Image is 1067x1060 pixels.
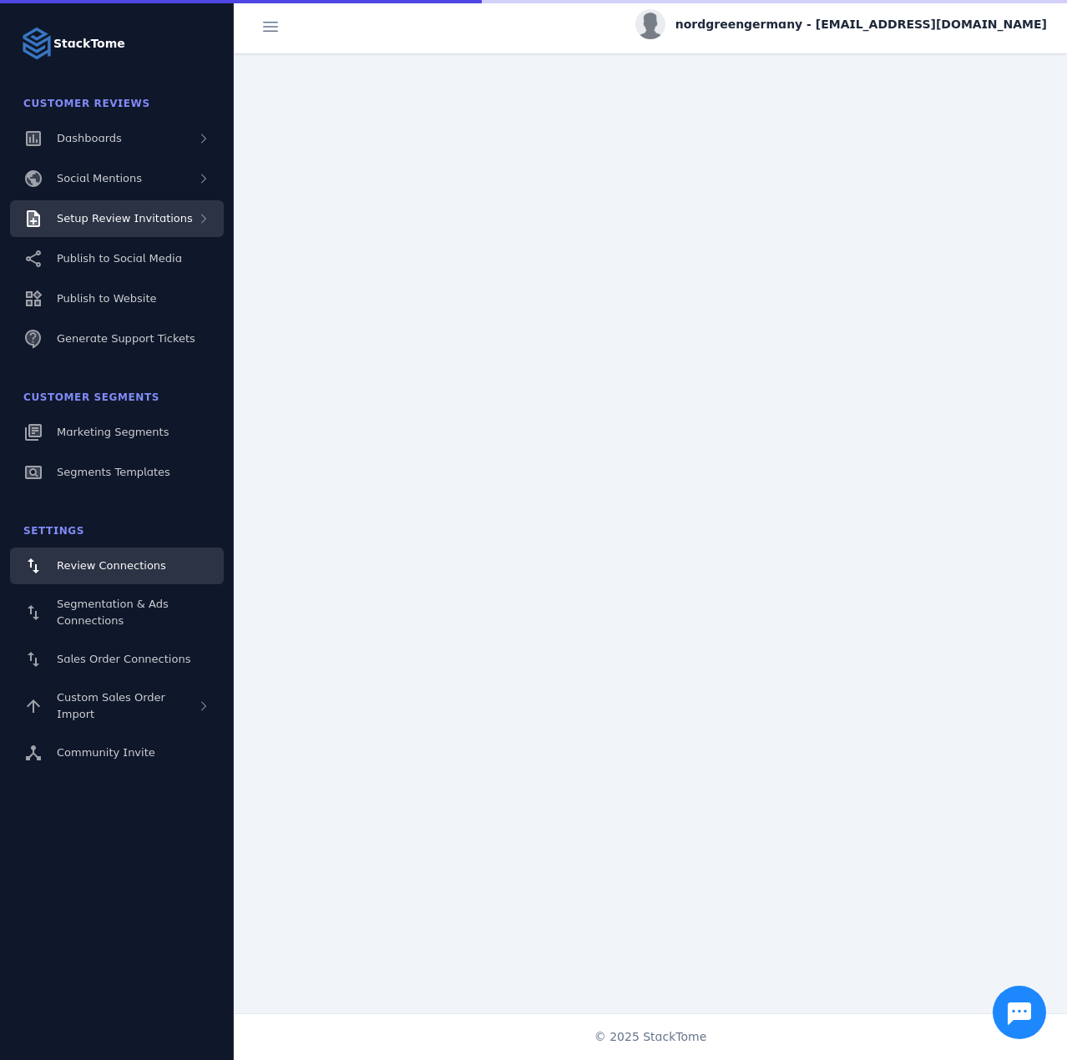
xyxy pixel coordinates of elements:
[10,321,224,357] a: Generate Support Tickets
[57,292,156,305] span: Publish to Website
[57,212,193,225] span: Setup Review Invitations
[57,559,166,572] span: Review Connections
[57,332,195,345] span: Generate Support Tickets
[675,16,1047,33] span: nordgreengermany - [EMAIL_ADDRESS][DOMAIN_NAME]
[57,426,169,438] span: Marketing Segments
[594,1028,707,1046] span: © 2025 StackTome
[53,35,125,53] strong: StackTome
[57,598,169,627] span: Segmentation & Ads Connections
[57,132,122,144] span: Dashboards
[10,641,224,678] a: Sales Order Connections
[10,588,224,638] a: Segmentation & Ads Connections
[635,9,665,39] img: profile.jpg
[10,280,224,317] a: Publish to Website
[57,172,142,184] span: Social Mentions
[57,653,190,665] span: Sales Order Connections
[10,414,224,451] a: Marketing Segments
[23,525,84,537] span: Settings
[10,548,224,584] a: Review Connections
[635,9,1047,39] button: nordgreengermany - [EMAIL_ADDRESS][DOMAIN_NAME]
[20,27,53,60] img: Logo image
[23,391,159,403] span: Customer Segments
[57,466,170,478] span: Segments Templates
[10,240,224,277] a: Publish to Social Media
[23,98,150,109] span: Customer Reviews
[57,691,165,720] span: Custom Sales Order Import
[57,746,155,759] span: Community Invite
[10,454,224,491] a: Segments Templates
[57,252,182,265] span: Publish to Social Media
[10,734,224,771] a: Community Invite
